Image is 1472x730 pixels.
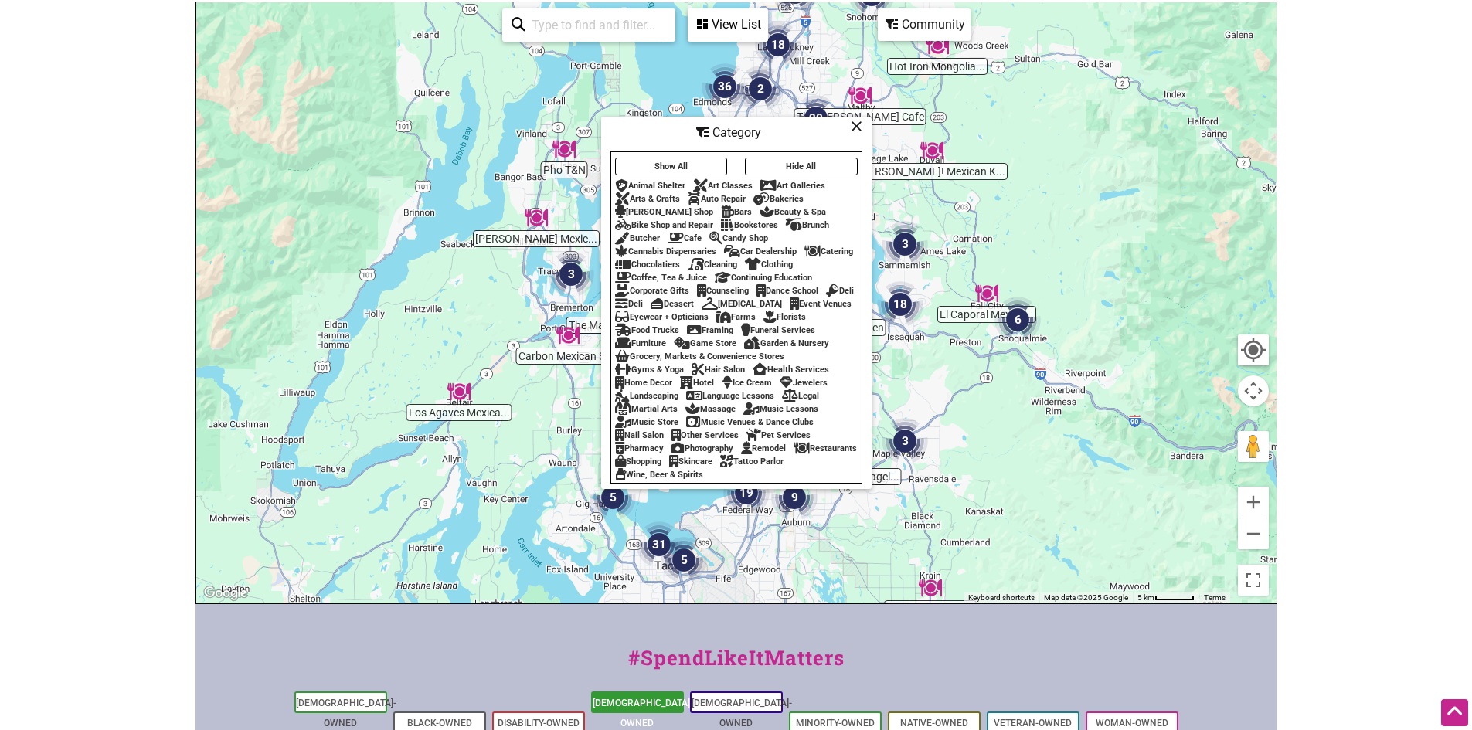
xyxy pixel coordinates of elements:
div: Food Trucks [615,325,679,335]
div: Ice Cream [722,378,772,388]
a: [DEMOGRAPHIC_DATA]-Owned [593,698,693,728]
div: Los Agaves Mexican Restaurant [447,380,471,403]
div: Cleaning [688,260,737,270]
div: Home Decor [615,378,672,388]
div: Florists [763,312,806,322]
a: Open this area in Google Maps (opens a new window) [200,583,251,603]
div: [PERSON_NAME] Shop [615,207,713,217]
div: Shopping [615,457,661,467]
div: Photography [671,443,733,453]
div: Bars [721,207,752,217]
input: Type to find and filter... [525,10,666,40]
button: Hide All [745,158,858,175]
div: Coffee, Tea & Juice [615,273,707,283]
div: Arts & Crafts [615,194,680,204]
a: Terms (opens in new tab) [1204,593,1226,602]
div: Pho T&N [552,138,576,161]
div: Pharmacy [615,443,664,453]
span: 5 km [1137,593,1154,602]
div: #SpendLikeItMatters [195,643,1277,688]
div: Garden & Nursery [744,338,829,348]
button: Zoom in [1238,487,1269,518]
div: Hot Iron Mongolian Grill [926,34,949,57]
button: Keyboard shortcuts [968,592,1035,603]
div: Music Store [615,417,678,427]
div: Filter by Community [878,8,971,41]
div: Wine, Beer & Spirits [615,470,703,480]
div: Hotel [680,378,714,388]
div: Auto Repair [688,194,746,204]
div: 19 [723,470,770,516]
div: Remodel [741,443,786,453]
button: Show All [615,158,728,175]
div: Bookstores [721,220,778,230]
div: Funeral Services [741,325,815,335]
div: Bakeries [753,194,804,204]
div: Dance School [756,286,818,296]
div: Hair Salon [692,365,745,375]
div: Moctezuma's Mexican Restaurant & Tequila Bar [525,206,548,229]
div: Carbon Mexican Steakhouse [556,324,580,347]
div: Dessert [651,299,694,309]
div: Music Lessons [743,404,818,414]
div: Cafe [668,233,702,243]
div: Restaurants [794,443,857,453]
button: Map Scale: 5 km per 48 pixels [1133,592,1199,603]
div: Chocolatiers [615,260,680,270]
div: Martial Arts [615,404,678,414]
div: Catering [804,246,853,256]
div: Car Dealership [724,246,797,256]
div: See a list of the visible businesses [688,8,768,42]
div: Amonos! Mexican Kitchen [920,139,943,162]
div: Continuing Education [715,273,812,283]
div: Candy Shop [709,233,768,243]
a: Minority-Owned [796,718,875,728]
div: Clothing [745,260,793,270]
div: Skincare [669,457,712,467]
div: Butcher [615,233,660,243]
div: Counseling [697,286,749,296]
div: 18 [755,22,801,68]
div: Brunch [786,220,829,230]
div: Nail Salon [615,430,664,440]
a: Disability-Owned [498,718,580,728]
div: 5 [661,537,707,583]
div: Legal [782,391,819,401]
img: Google [200,583,251,603]
a: Native-Owned [900,718,968,728]
div: Category [603,118,870,148]
div: Event Venues [790,299,852,309]
div: Gyms & Yoga [615,365,684,375]
div: 6 [994,297,1041,343]
div: 20 [793,95,839,141]
div: 3 [548,251,594,297]
div: 5 [590,474,636,521]
div: Eyewear + Opticians [615,312,709,322]
div: Scroll Back to Top [1441,699,1468,726]
div: Type to search and filter [502,8,675,42]
div: Beauty & Spa [760,207,826,217]
div: Other Services [671,430,739,440]
div: Grocery, Markets & Convenience Stores [615,351,784,362]
div: Game Store [674,338,736,348]
button: Your Location [1238,334,1269,365]
div: Animal Shelter [615,181,685,191]
div: Bike Shop and Repair [615,220,713,230]
div: 18 [877,281,923,328]
div: 3 [882,418,928,464]
div: [MEDICAL_DATA] [702,299,782,309]
div: Tattoo Parlor [720,457,784,467]
div: Filter by category [601,117,872,489]
div: Jewelers [780,378,828,388]
div: Music Venues & Dance Clubs [686,417,814,427]
button: Toggle fullscreen view [1236,563,1270,597]
div: Community [879,10,969,39]
div: Cannabis Dispensaries [615,246,716,256]
div: Art Galleries [760,181,825,191]
div: 9 [771,474,818,521]
div: Farms [716,312,756,322]
div: Landscaping [615,391,678,401]
a: Woman-Owned [1096,718,1168,728]
a: Veteran-Owned [994,718,1072,728]
div: Furniture [615,338,666,348]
